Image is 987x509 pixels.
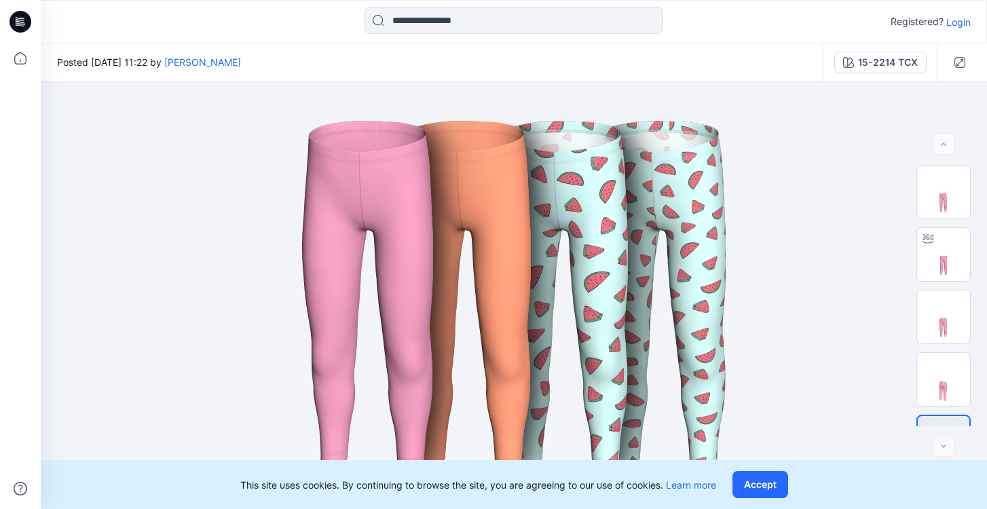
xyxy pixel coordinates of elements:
[858,55,918,70] div: 15-2214 TCX
[917,290,970,343] img: Front
[946,15,971,29] p: Login
[891,14,944,30] p: Registered?
[917,228,970,281] img: Turntable
[57,55,241,69] span: Posted [DATE] 11:22 by
[917,353,970,406] img: Back
[732,471,788,498] button: Accept
[174,92,853,499] img: eyJhbGciOiJIUzI1NiIsImtpZCI6IjAiLCJzbHQiOiJzZXMiLCJ0eXAiOiJKV1QifQ.eyJkYXRhIjp7InR5cGUiOiJzdG9yYW...
[917,166,970,219] img: Preview
[240,478,716,492] p: This site uses cookies. By continuing to browse the site, you are agreeing to our use of cookies.
[834,52,927,73] button: 15-2214 TCX
[666,479,716,491] a: Learn more
[164,56,241,68] a: [PERSON_NAME]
